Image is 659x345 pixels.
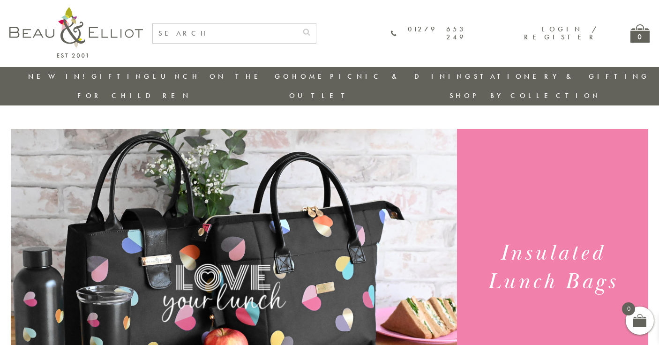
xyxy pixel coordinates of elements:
[153,72,292,81] a: Lunch On The Go
[9,7,143,58] img: logo
[28,72,91,81] a: New in!
[330,72,473,81] a: Picnic & Dining
[474,72,650,81] a: Stationery & Gifting
[77,91,191,100] a: For Children
[468,239,637,296] h1: Insulated Lunch Bags
[449,91,601,100] a: Shop by collection
[630,24,650,43] a: 0
[153,24,297,43] input: SEARCH
[391,25,466,42] a: 01279 653 249
[622,302,635,315] span: 0
[91,72,152,81] a: Gifting
[289,91,352,100] a: Outlet
[292,72,329,81] a: Home
[524,24,598,42] a: Login / Register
